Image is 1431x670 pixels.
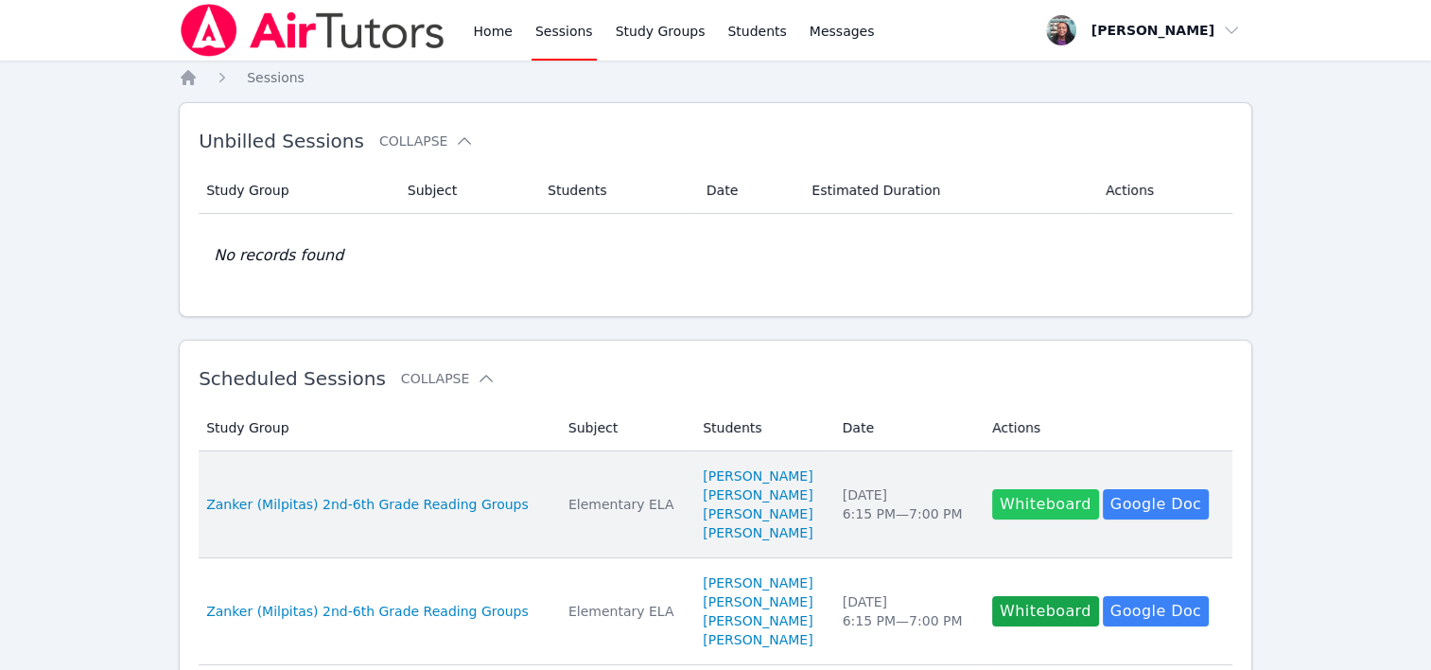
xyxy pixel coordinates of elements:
[1103,596,1209,626] a: Google Doc
[199,167,396,214] th: Study Group
[568,602,680,621] div: Elementary ELA
[536,167,695,214] th: Students
[981,405,1232,451] th: Actions
[703,630,812,649] a: [PERSON_NAME]
[179,68,1252,87] nav: Breadcrumb
[179,4,446,57] img: Air Tutors
[568,495,680,514] div: Elementary ELA
[1103,489,1209,520] a: Google Doc
[247,70,305,85] span: Sessions
[810,22,875,41] span: Messages
[800,167,1094,214] th: Estimated Duration
[703,504,812,523] a: [PERSON_NAME]
[843,592,969,630] div: [DATE] 6:15 PM — 7:00 PM
[843,485,969,523] div: [DATE] 6:15 PM — 7:00 PM
[199,214,1232,297] td: No records found
[199,130,364,152] span: Unbilled Sessions
[199,367,386,390] span: Scheduled Sessions
[401,369,496,388] button: Collapse
[557,405,691,451] th: Subject
[992,596,1099,626] button: Whiteboard
[703,592,812,611] a: [PERSON_NAME]
[703,485,812,504] a: [PERSON_NAME]
[703,611,812,630] a: [PERSON_NAME]
[1094,167,1232,214] th: Actions
[199,451,1232,558] tr: Zanker (Milpitas) 2nd-6th Grade Reading GroupsElementary ELA[PERSON_NAME][PERSON_NAME][PERSON_NAM...
[396,167,536,214] th: Subject
[199,558,1232,665] tr: Zanker (Milpitas) 2nd-6th Grade Reading GroupsElementary ELA[PERSON_NAME][PERSON_NAME][PERSON_NAM...
[831,405,981,451] th: Date
[247,68,305,87] a: Sessions
[703,523,812,542] a: [PERSON_NAME]
[206,602,529,621] a: Zanker (Milpitas) 2nd-6th Grade Reading Groups
[703,573,812,592] a: [PERSON_NAME]
[992,489,1099,520] button: Whiteboard
[691,405,830,451] th: Students
[695,167,801,214] th: Date
[206,495,529,514] a: Zanker (Milpitas) 2nd-6th Grade Reading Groups
[199,405,557,451] th: Study Group
[379,132,474,150] button: Collapse
[703,467,812,485] a: [PERSON_NAME]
